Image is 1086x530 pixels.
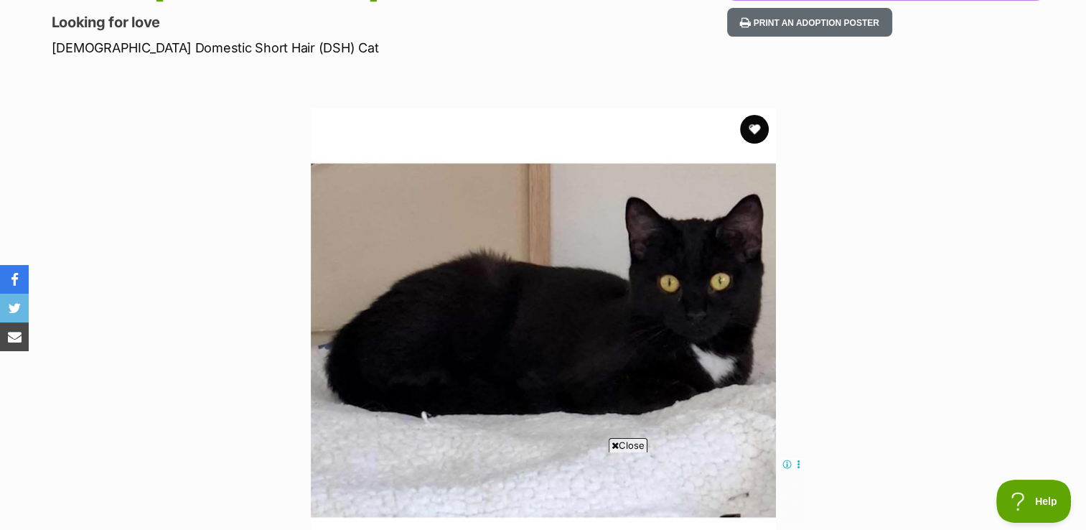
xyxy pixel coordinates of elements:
[609,438,647,452] span: Close
[282,458,805,523] iframe: Advertisement
[52,38,659,57] p: [DEMOGRAPHIC_DATA] Domestic Short Hair (DSH) Cat
[727,8,892,37] button: Print an adoption poster
[996,480,1072,523] iframe: Help Scout Beacon - Open
[740,115,769,144] button: favourite
[52,12,659,32] p: Looking for love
